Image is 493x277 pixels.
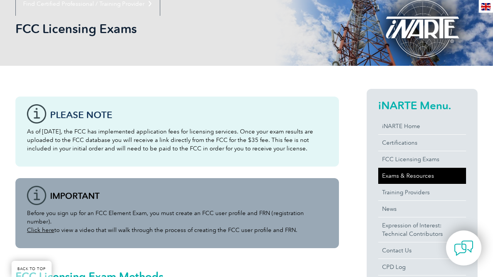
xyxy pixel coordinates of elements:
[27,127,327,153] p: As of [DATE], the FCC has implemented application fees for licensing services. Once your exam res...
[378,135,466,151] a: Certifications
[378,217,466,242] a: Expression of Interest:Technical Contributors
[50,110,327,120] h3: Please note
[481,3,491,10] img: en
[378,242,466,259] a: Contact Us
[12,261,52,277] a: BACK TO TOP
[378,184,466,200] a: Training Providers
[15,23,339,35] h2: FCC Licensing Exams
[378,201,466,217] a: News
[378,151,466,167] a: FCC Licensing Exams
[27,227,54,234] a: Click here
[27,209,327,234] p: Before you sign up for an FCC Element Exam, you must create an FCC user profile and FRN (registra...
[454,239,473,258] img: contact-chat.png
[378,259,466,275] a: CPD Log
[378,168,466,184] a: Exams & Resources
[378,118,466,134] a: iNARTE Home
[378,99,466,112] h2: iNARTE Menu.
